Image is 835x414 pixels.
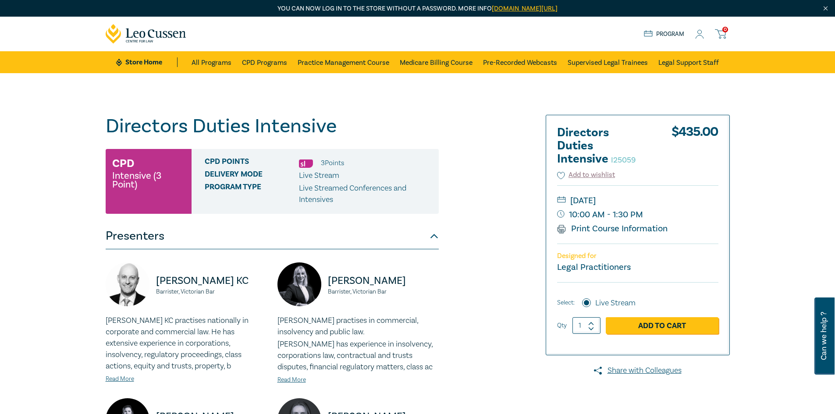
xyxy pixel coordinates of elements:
img: https://s3.ap-southeast-2.amazonaws.com/leo-cussen-store-production-content/Contacts/Oren%20Bigos... [106,262,149,306]
button: Presenters [106,223,439,249]
div: $ 435.00 [672,126,718,170]
p: Live Streamed Conferences and Intensives [299,183,432,205]
small: Legal Practitioners [557,262,631,273]
a: CPD Programs [242,51,287,73]
p: Designed for [557,252,718,260]
p: [PERSON_NAME] KC [156,274,267,288]
label: Qty [557,321,567,330]
span: Can we help ? [820,303,828,369]
a: Medicare Billing Course [400,51,473,73]
label: Live Stream [595,297,636,309]
a: Supervised Legal Trainees [568,51,648,73]
a: All Programs [192,51,231,73]
span: CPD Points [205,157,299,169]
small: 10:00 AM - 1:30 PM [557,208,718,222]
a: Print Course Information [557,223,668,234]
li: 3 Point s [321,157,344,169]
img: Substantive Law [299,159,313,168]
input: 1 [572,317,600,334]
small: [DATE] [557,194,718,208]
p: [PERSON_NAME] practises in commercial, insolvency and public law. [277,315,439,338]
small: Barrister, Victorian Bar [156,289,267,295]
h3: CPD [112,156,134,171]
a: Practice Management Course [298,51,389,73]
small: Intensive (3 Point) [112,171,185,189]
a: Store Home [116,57,177,67]
span: Live Stream [299,170,339,180]
a: Legal Support Staff [658,51,719,73]
img: https://s3.ap-southeast-2.amazonaws.com/leo-cussen-store-production-content/Contacts/Panagiota%20... [277,262,321,306]
span: Program type [205,183,299,205]
span: Select: [557,298,575,308]
h1: Directors Duties Intensive [106,115,439,138]
p: [PERSON_NAME] has experience in insolvency, corporations law, contractual and trusts disputes, fi... [277,339,439,373]
span: Delivery Mode [205,170,299,181]
p: [PERSON_NAME] [328,274,439,288]
p: You can now log in to the store without a password. More info [106,4,730,14]
span: 0 [722,27,728,32]
img: Close [822,5,829,12]
a: Pre-Recorded Webcasts [483,51,557,73]
a: Program [644,29,685,39]
small: I25059 [611,155,636,165]
a: Share with Colleagues [546,365,730,376]
small: Barrister, Victorian Bar [328,289,439,295]
a: Add to Cart [606,317,718,334]
p: [PERSON_NAME] KC practises nationally in corporate and commercial law. He has extensive experienc... [106,315,267,372]
button: Add to wishlist [557,170,615,180]
a: Read More [277,376,306,384]
a: [DOMAIN_NAME][URL] [492,4,558,13]
h2: Directors Duties Intensive [557,126,654,166]
a: Read More [106,375,134,383]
